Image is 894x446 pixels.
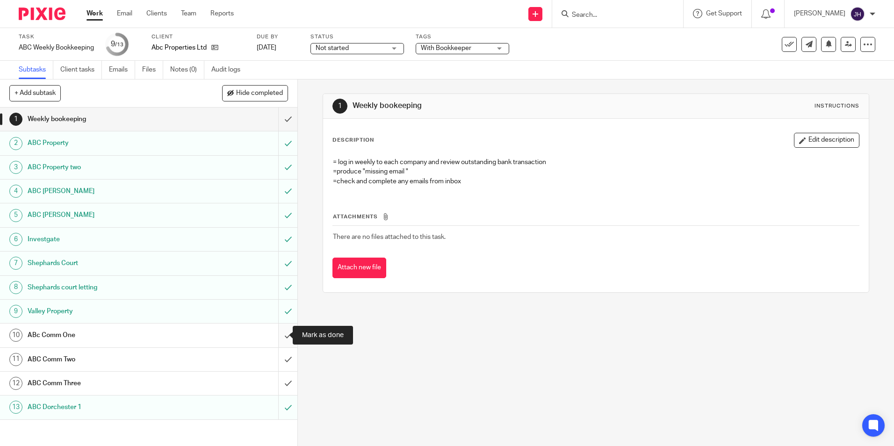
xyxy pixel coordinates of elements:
[333,158,858,167] p: = log in weekly to each company and review outstanding bank transaction
[28,184,188,198] h1: ABC [PERSON_NAME]
[850,7,865,22] img: svg%3E
[9,233,22,246] div: 6
[332,137,374,144] p: Description
[333,214,378,219] span: Attachments
[9,137,22,150] div: 2
[151,43,207,52] p: Abc Properties Ltd
[211,61,247,79] a: Audit logs
[333,167,858,176] p: =produce "missing email "
[19,7,65,20] img: Pixie
[9,353,22,366] div: 11
[142,61,163,79] a: Files
[19,33,94,41] label: Task
[9,329,22,342] div: 10
[9,161,22,174] div: 3
[706,10,742,17] span: Get Support
[9,401,22,414] div: 13
[210,9,234,18] a: Reports
[9,209,22,222] div: 5
[28,400,188,414] h1: ABC Dorchester 1
[310,33,404,41] label: Status
[146,9,167,18] a: Clients
[222,85,288,101] button: Hide completed
[109,61,135,79] a: Emails
[332,258,386,279] button: Attach new file
[353,101,616,111] h1: Weekly bookeeping
[257,44,276,51] span: [DATE]
[28,281,188,295] h1: Shephards court letting
[111,39,123,50] div: 9
[794,133,859,148] button: Edit description
[170,61,204,79] a: Notes (0)
[333,177,858,186] p: =check and complete any emails from inbox
[9,185,22,198] div: 4
[28,208,188,222] h1: ABC [PERSON_NAME]
[9,113,22,126] div: 1
[9,305,22,318] div: 9
[28,256,188,270] h1: Shephards Court
[815,102,859,110] div: Instructions
[60,61,102,79] a: Client tasks
[794,9,845,18] p: [PERSON_NAME]
[421,45,471,51] span: With Bookkeeper
[28,328,188,342] h1: ABc Comm One
[28,304,188,318] h1: Valley Property
[9,85,61,101] button: + Add subtask
[117,9,132,18] a: Email
[332,99,347,114] div: 1
[257,33,299,41] label: Due by
[571,11,655,20] input: Search
[28,352,188,367] h1: ABC Comm Two
[28,232,188,246] h1: Investgate
[181,9,196,18] a: Team
[236,90,283,97] span: Hide completed
[28,376,188,390] h1: ABC Comm Three
[9,257,22,270] div: 7
[115,42,123,47] small: /13
[9,377,22,390] div: 12
[19,43,94,52] div: ABC Weekly Bookkeeping
[333,234,446,240] span: There are no files attached to this task.
[316,45,349,51] span: Not started
[19,61,53,79] a: Subtasks
[87,9,103,18] a: Work
[416,33,509,41] label: Tags
[28,160,188,174] h1: ABC Property two
[9,281,22,294] div: 8
[151,33,245,41] label: Client
[28,136,188,150] h1: ABC Property
[28,112,188,126] h1: Weekly bookeeping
